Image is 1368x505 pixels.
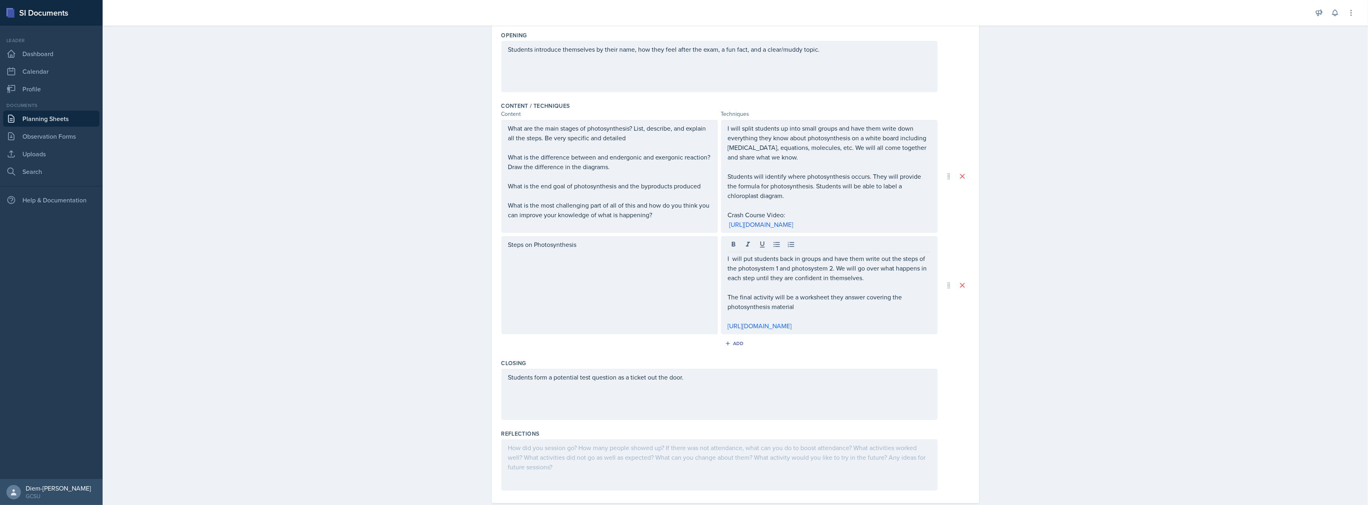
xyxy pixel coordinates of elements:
label: Reflections [501,430,540,438]
p: Students introduce themselves by their name, how they feel after the exam, a fun fact, and a clea... [508,44,931,54]
a: Calendar [3,63,99,79]
div: Diem-[PERSON_NAME] [26,484,91,492]
label: Opening [501,31,527,39]
a: Uploads [3,146,99,162]
p: What is the end goal of photosynthesis and the byproducts produced [508,181,711,191]
div: Add [727,340,744,347]
div: GCSU [26,492,91,500]
p: What are the main stages of photosynthesis? List, describe, and explain all the steps. Be very sp... [508,123,711,143]
p: Steps on Photosynthesis [508,240,711,249]
p: Crash Course Video: [728,210,931,220]
p: I will put students back in groups and have them write out the steps of the photosystem 1 and pho... [728,254,931,283]
label: Content / Techniques [501,102,570,110]
div: Leader [3,37,99,44]
div: Help & Documentation [3,192,99,208]
button: Add [722,337,748,349]
p: The final activity will be a worksheet they answer covering the photosynthesis material [728,292,931,311]
label: Closing [501,359,526,367]
a: [URL][DOMAIN_NAME] [729,220,794,229]
div: Documents [3,102,99,109]
div: Content [501,110,718,118]
a: [URL][DOMAIN_NAME] [728,321,792,330]
a: Search [3,164,99,180]
p: What is the most challenging part of all of this and how do you think you can improve your knowle... [508,200,711,220]
p: Students will identify where photosynthesis occurs. They will provide the formula for photosynthe... [728,172,931,200]
a: Observation Forms [3,128,99,144]
p: What is the difference between and endergonic and exergonic reaction? Draw the difference in the ... [508,152,711,172]
p: I will split students up into small groups and have them write down everything they know about ph... [728,123,931,162]
p: Students form a potential test question as a ticket out the door. [508,372,931,382]
a: Planning Sheets [3,111,99,127]
a: Dashboard [3,46,99,62]
div: Techniques [721,110,938,118]
a: Profile [3,81,99,97]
